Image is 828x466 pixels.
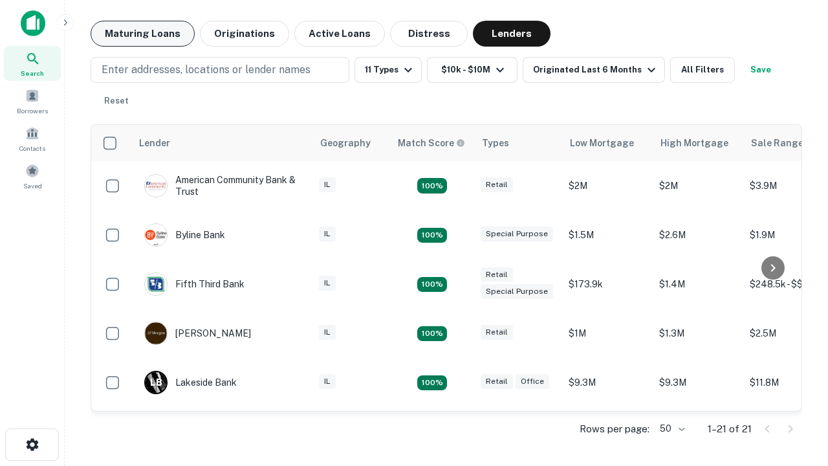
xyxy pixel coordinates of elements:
td: $2.6M [653,210,743,260]
p: 1–21 of 21 [708,421,752,437]
td: $2M [653,161,743,210]
div: Byline Bank [144,223,225,247]
th: Geography [312,125,390,161]
td: $1M [562,309,653,358]
div: [PERSON_NAME] [144,322,251,345]
div: High Mortgage [660,135,728,151]
td: $2M [562,161,653,210]
div: IL [319,325,336,340]
div: American Community Bank & Trust [144,174,300,197]
div: Retail [481,374,513,389]
div: 50 [655,419,687,438]
div: IL [319,227,336,241]
div: IL [319,177,336,192]
td: $1.3M [653,309,743,358]
td: $7M [653,407,743,456]
p: L B [150,376,162,390]
th: Capitalize uses an advanced AI algorithm to match your search with the best lender. The match sco... [390,125,474,161]
img: picture [145,224,167,246]
div: Types [482,135,509,151]
button: Maturing Loans [91,21,195,47]
button: Distress [390,21,468,47]
td: $1.5M [562,210,653,260]
div: Special Purpose [481,227,553,241]
td: $173.9k [562,260,653,309]
span: Search [21,68,44,78]
div: Retail [481,325,513,340]
button: Reset [96,88,137,114]
th: Low Mortgage [562,125,653,161]
div: Office [516,374,549,389]
div: Special Purpose [481,284,553,299]
div: IL [319,374,336,389]
th: Types [474,125,562,161]
th: High Mortgage [653,125,743,161]
div: Retail [481,267,513,282]
button: $10k - $10M [427,57,517,83]
img: picture [145,175,167,197]
h6: Match Score [398,136,463,150]
div: Retail [481,177,513,192]
span: Borrowers [17,105,48,116]
td: $1.4M [653,260,743,309]
button: Active Loans [294,21,385,47]
a: Saved [4,159,61,194]
a: Contacts [4,121,61,156]
img: picture [145,322,167,344]
div: Geography [320,135,371,151]
div: Matching Properties: 3, hasApolloMatch: undefined [417,228,447,243]
button: Enter addresses, locations or lender names [91,57,349,83]
td: $9.3M [562,358,653,407]
img: picture [145,273,167,295]
button: Originated Last 6 Months [523,57,665,83]
div: Matching Properties: 2, hasApolloMatch: undefined [417,326,447,342]
td: $9.3M [653,358,743,407]
div: Lender [139,135,170,151]
button: Lenders [473,21,550,47]
a: Borrowers [4,83,61,118]
div: IL [319,276,336,291]
span: Saved [23,181,42,191]
div: Sale Range [751,135,803,151]
td: $2.7M [562,407,653,456]
button: All Filters [670,57,735,83]
div: Matching Properties: 2, hasApolloMatch: undefined [417,178,447,194]
div: Originated Last 6 Months [533,62,659,78]
button: Originations [200,21,289,47]
div: Fifth Third Bank [144,272,245,296]
span: Contacts [19,143,45,153]
button: Save your search to get updates of matches that match your search criteria. [740,57,781,83]
div: Matching Properties: 3, hasApolloMatch: undefined [417,375,447,391]
img: capitalize-icon.png [21,10,45,36]
div: Low Mortgage [570,135,634,151]
button: 11 Types [354,57,422,83]
a: Search [4,46,61,81]
th: Lender [131,125,312,161]
iframe: Chat Widget [763,321,828,383]
div: Capitalize uses an advanced AI algorithm to match your search with the best lender. The match sco... [398,136,465,150]
p: Rows per page: [580,421,649,437]
p: Enter addresses, locations or lender names [102,62,310,78]
div: Matching Properties: 2, hasApolloMatch: undefined [417,277,447,293]
div: Lakeside Bank [144,371,237,394]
